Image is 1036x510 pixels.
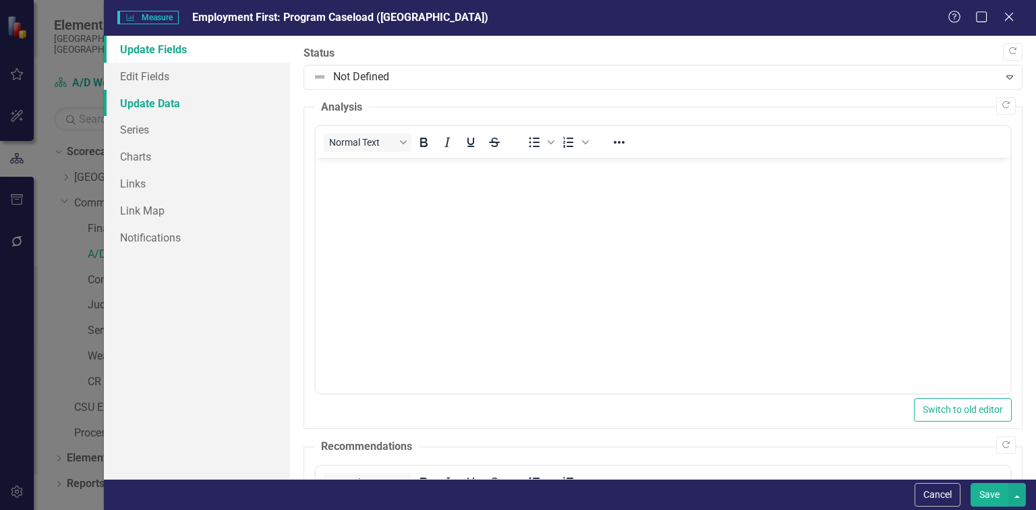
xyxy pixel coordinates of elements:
button: Italic [436,473,459,492]
button: Switch to old editor [914,398,1012,422]
a: Charts [104,143,290,170]
div: Bullet list [523,473,556,492]
a: Notifications [104,224,290,251]
div: Numbered list [557,133,591,152]
button: Block Normal Text [324,473,411,492]
iframe: Rich Text Area [316,158,1010,393]
legend: Analysis [314,100,369,115]
legend: Recommendations [314,439,419,455]
button: Cancel [915,483,960,507]
button: Reveal or hide additional toolbar items [608,473,631,492]
a: Series [104,116,290,143]
a: Update Fields [104,36,290,63]
span: Measure [117,11,179,24]
span: Employment First: Program Caseload ([GEOGRAPHIC_DATA]) [192,11,488,24]
button: Bold [412,473,435,492]
label: Status [304,46,1023,61]
a: Link Map [104,197,290,224]
button: Italic [436,133,459,152]
span: Normal Text [329,477,395,488]
button: Bold [412,133,435,152]
a: Links [104,170,290,197]
a: Edit Fields [104,63,290,90]
a: Update Data [104,90,290,117]
button: Reveal or hide additional toolbar items [608,133,631,152]
button: Strikethrough [483,473,506,492]
button: Block Normal Text [324,133,411,152]
div: Bullet list [523,133,556,152]
button: Underline [459,133,482,152]
button: Save [971,483,1008,507]
span: Normal Text [329,137,395,148]
div: Numbered list [557,473,591,492]
button: Strikethrough [483,133,506,152]
button: Underline [459,473,482,492]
